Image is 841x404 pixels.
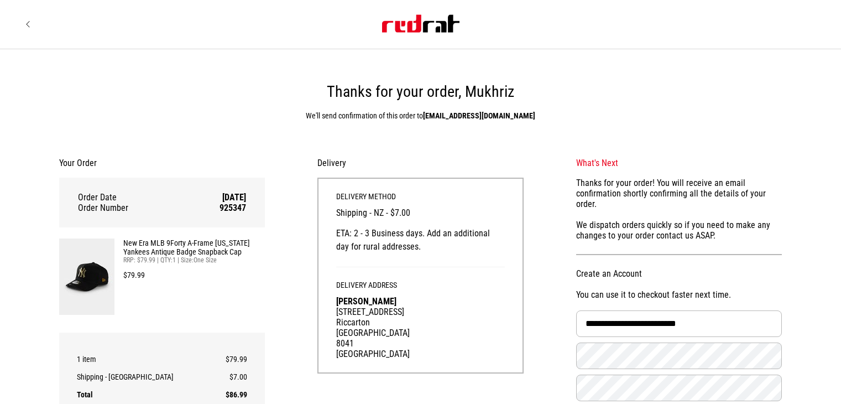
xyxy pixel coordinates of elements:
[123,239,265,256] a: New Era MLB 9Forty A-Frame [US_STATE] Yankees Antique Badge Snapback Cap
[59,158,265,169] h2: Your Order
[188,203,246,213] td: 925347
[336,307,505,359] div: [STREET_ADDRESS] Riccarton [GEOGRAPHIC_DATA] 8041 [GEOGRAPHIC_DATA]
[576,288,782,302] p: You can use it to checkout faster next time.
[576,375,782,401] input: Confirm Password
[216,350,247,368] td: $79.99
[576,268,782,279] h2: Create an Account
[188,192,246,203] td: [DATE]
[576,343,782,369] input: Password
[77,386,216,403] th: Total
[336,296,396,307] strong: [PERSON_NAME]
[576,158,782,169] h2: What's Next
[78,203,188,213] th: Order Number
[216,386,247,403] td: $86.99
[123,271,265,279] div: $79.99
[78,192,188,203] th: Order Date
[336,192,505,208] h3: Delivery Method
[123,256,265,264] div: RRP: $79.99 | QTY: 1 | Size: One Size
[336,227,505,253] p: ETA: 2 - 3 Business days. Add an additional day for rural addresses.
[336,192,505,267] div: Shipping - NZ - $7.00
[59,239,114,315] img: New Era MLB 9Forty A-Frame New York Yankees Antique Badge Snapback Cap
[77,368,216,386] th: Shipping - [GEOGRAPHIC_DATA]
[216,368,247,386] td: $7.00
[382,15,459,33] img: Red Rat
[77,350,216,368] th: 1 item
[317,158,524,169] h2: Delivery
[576,178,782,241] div: Thanks for your order! You will receive an email confirmation shortly confirming all the details ...
[423,111,535,120] strong: [EMAIL_ADDRESS][DOMAIN_NAME]
[576,310,782,337] input: Email Address
[336,281,505,296] h3: Delivery Address
[59,82,782,101] h1: Thanks for your order, Mukhriz
[59,109,782,122] p: We'll send confirmation of this order to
